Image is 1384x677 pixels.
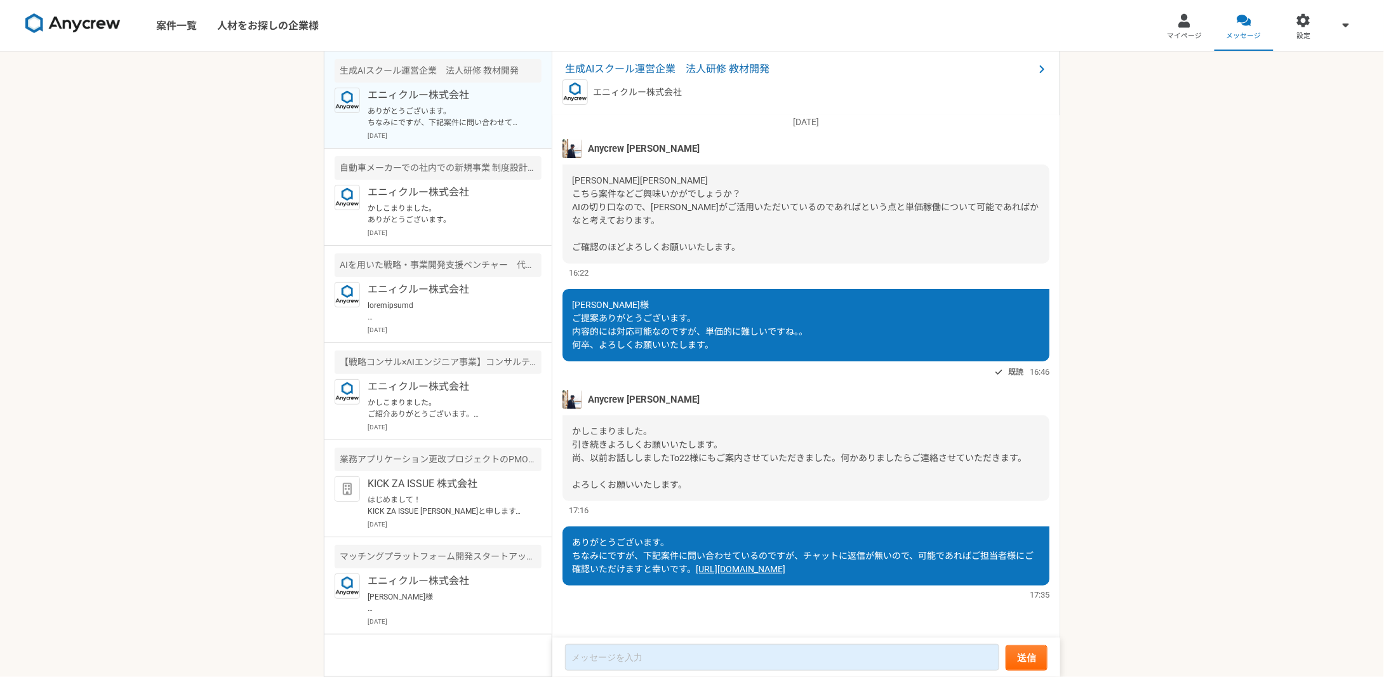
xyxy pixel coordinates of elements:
p: [DATE] [368,422,542,432]
p: はじめまして！ KICK ZA ISSUE [PERSON_NAME]と申します。 ご経歴を拝見して、ぜひ当社の案件に業務委託として参画いただけないかと思いご連絡いたしました。 詳細は添付の資料... [368,494,524,517]
img: logo_text_blue_01.png [335,282,360,307]
span: ありがとうございます。 ちなみにですが、下記案件に問い合わせているのですが、チャットに返信が無いので、可能であればご担当者様にご確認いただけますと幸いです。 [572,537,1034,574]
p: [DATE] [368,131,542,140]
p: エニィクルー株式会社 [593,86,682,99]
a: [URL][DOMAIN_NAME] [696,564,785,574]
span: メッセージ [1227,31,1261,41]
span: [PERSON_NAME]様 ご提案ありがとうございます。 内容的には対応可能なのですが、単価的に難しいですね。。 何卒、よろしくお願いいたします。 [572,300,808,350]
img: tomoya_yamashita.jpeg [562,390,582,409]
img: logo_text_blue_01.png [562,79,588,105]
p: loremipsumd sitame。conse・adipiscing elits（doe）tempo。 incididunt（utlaboree）dolorema。 aliq・enimadm／... [368,300,524,323]
img: logo_text_blue_01.png [335,88,360,113]
img: logo_text_blue_01.png [335,573,360,599]
span: マイページ [1167,31,1202,41]
img: logo_text_blue_01.png [335,185,360,210]
img: default_org_logo-42cde973f59100197ec2c8e796e4974ac8490bb5b08a0eb061ff975e4574aa76.png [335,476,360,502]
span: かしこまりました。 引き続きよろしくお願いいたします。 尚、以前お話ししましたTo22様にもご案内させていただきました。何かありましたらご連絡させていただきます。 よろしくお願いいたします。 [572,426,1027,490]
img: logo_text_blue_01.png [335,379,360,405]
p: [DATE] [368,519,542,529]
span: 17:16 [569,504,589,516]
p: [DATE] [368,617,542,626]
span: 17:35 [1030,589,1049,601]
span: 16:22 [569,267,589,279]
p: エニィクルー株式会社 [368,573,524,589]
p: KICK ZA ISSUE 株式会社 [368,476,524,492]
p: ありがとうございます。 ちなみにですが、下記案件に問い合わせているのですが、チャットに返信が無いので、可能であればご担当者様にご確認いただけますと幸いです。 [URL][DOMAIN_NAME] [368,105,524,128]
span: [PERSON_NAME][PERSON_NAME] こちら案件などご興味いかがでしょうか？ AIの切り口なので、[PERSON_NAME]がご活用いただいているのであればという点と単価稼働につ... [572,175,1039,252]
span: 既読 [1008,365,1023,380]
span: 生成AIスクール運営企業 法人研修 教材開発 [565,62,1034,77]
span: 設定 [1296,31,1310,41]
div: 生成AIスクール運営企業 法人研修 教材開発 [335,59,542,83]
span: Anycrew [PERSON_NAME] [588,392,700,406]
div: 業務アプリケーション更改プロジェクトのPMO募集 [335,448,542,471]
img: 8DqYSo04kwAAAAASUVORK5CYII= [25,13,121,34]
p: かしこまりました。 ありがとうございます。 [368,203,524,225]
p: [PERSON_NAME]様 お世話になっております。[PERSON_NAME]です。 ご連絡ありがとうございます。結果について、承知いたしました。 こちらこそ、お手数をお掛けし、申し訳ございま... [368,591,524,614]
p: [DATE] [368,228,542,238]
p: エニィクルー株式会社 [368,185,524,200]
p: エニィクルー株式会社 [368,88,524,103]
img: tomoya_yamashita.jpeg [562,139,582,158]
p: エニィクルー株式会社 [368,379,524,394]
p: [DATE] [368,325,542,335]
p: [DATE] [562,116,1049,129]
span: Anycrew [PERSON_NAME] [588,142,700,156]
div: 【戦略コンサル×AIエンジニア事業】コンサルティング統括部長職（COO候補） [335,351,542,374]
div: AIを用いた戦略・事業開発支援ベンチャー 代表のメンター（業務コンサルタント） [335,253,542,277]
button: 送信 [1006,645,1048,671]
div: マッチングプラットフォーム開発スタートアップ 人材・BPO領域の新規事業開発 [335,545,542,568]
div: 自動車メーカーでの社内での新規事業 制度設計・基盤づくり コンサルティング業務 [335,156,542,180]
p: かしこまりました。 ご紹介ありがとうございます。 また別件などもあるかと思いますのでご相談させてください。引き続きよろしくお願い致します。 [368,397,524,420]
p: エニィクルー株式会社 [368,282,524,297]
span: 16:46 [1030,366,1049,378]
